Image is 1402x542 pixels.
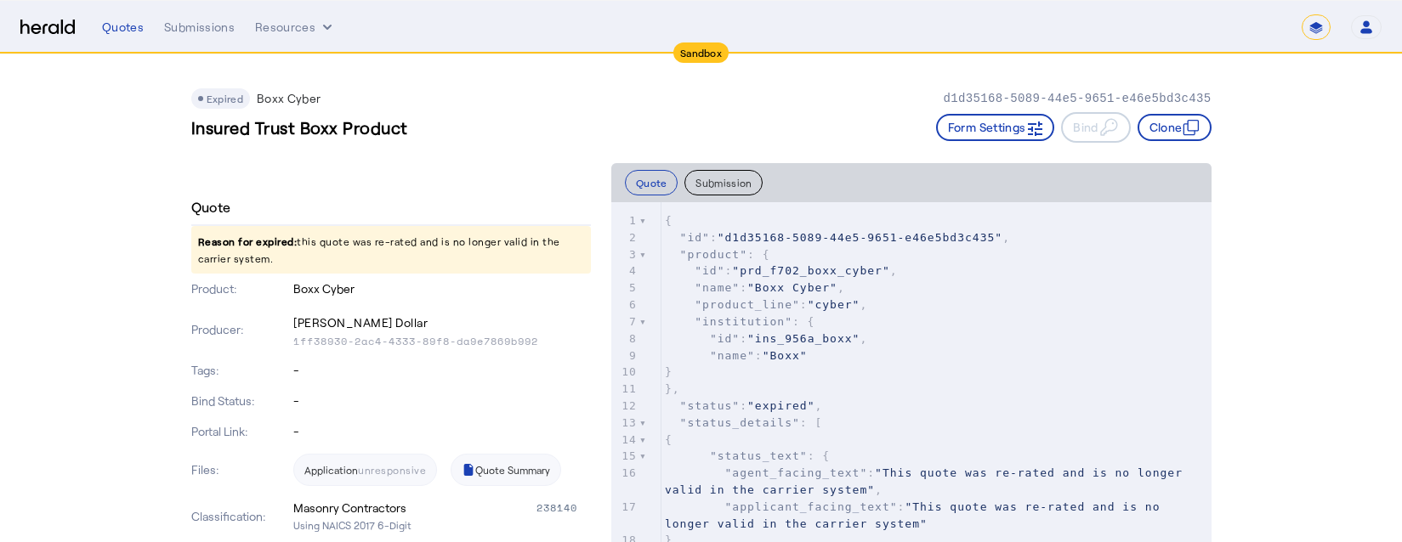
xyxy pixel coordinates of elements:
span: "name" [695,281,740,294]
p: - [293,423,591,440]
p: Classification: [191,508,291,525]
span: "Boxx" [763,349,808,362]
button: Bind [1061,112,1130,143]
div: 2 [611,229,639,246]
span: : , [665,466,1190,496]
span: "status_text" [710,449,808,462]
span: "product_line" [695,298,800,311]
span: { [665,433,673,446]
p: Bind Status: [191,392,291,409]
div: Quotes [102,19,144,36]
span: "status" [680,399,741,412]
div: 7 [611,313,639,330]
p: Boxx Cyber [257,90,321,107]
span: Expired [207,93,243,104]
span: "id" [695,264,724,277]
div: 9 [611,347,639,364]
span: "d1d35168-5089-44e5-9651-e46e5bd3c435" [718,231,1002,244]
span: : { [665,449,830,462]
span: : , [665,264,898,277]
a: Quote Summary [451,454,561,486]
span: "agent_facing_text" [725,466,868,479]
div: 8 [611,330,639,347]
div: Submissions [164,19,235,36]
p: 1ff38930-2ac4-4333-89f8-da9e7869b992 [293,335,591,348]
span: }, [665,382,680,395]
p: this quote was re-rated and is no longer valid in the carrier system. [191,226,591,274]
h3: Insured Trust Boxx Product [191,116,408,139]
div: 13 [611,415,639,432]
div: 10 [611,364,639,381]
span: "expired" [747,399,815,412]
img: Herald Logo [20,20,75,36]
span: "name" [710,349,755,362]
p: Boxx Cyber [293,280,591,297]
span: : , [665,399,822,412]
span: { [665,214,673,227]
div: Sandbox [673,42,729,63]
span: "prd_f702_boxx_cyber" [732,264,889,277]
p: Portal Link: [191,423,291,440]
span: "cyber" [808,298,860,311]
span: "product" [680,248,747,261]
div: 14 [611,432,639,449]
span: "Boxx Cyber" [747,281,837,294]
p: [PERSON_NAME] Dollar [293,311,591,335]
span: : [ [665,416,822,429]
div: 3 [611,246,639,263]
div: 11 [611,381,639,398]
span: Reason for expired: [198,235,298,247]
span: "institution" [695,315,792,328]
span: : , [665,281,845,294]
p: Producer: [191,321,291,338]
div: 5 [611,279,639,296]
span: "status_details" [680,416,800,429]
span: "id" [710,332,740,345]
button: Submission [684,170,763,195]
span: : , [665,298,867,311]
span: } [665,365,673,378]
span: : { [665,248,770,261]
div: 17 [611,499,639,516]
button: Clone [1138,114,1212,141]
div: 4 [611,263,639,279]
span: "This quote was re-rated and is no longer valid in the carrier system" [665,466,1190,496]
div: 15 [611,448,639,465]
p: Files: [191,461,291,478]
div: Masonry Contractors [293,500,406,517]
p: Tags: [191,362,291,379]
div: 6 [611,296,639,313]
span: "applicant_facing_text" [725,500,898,513]
div: 1 [611,212,639,229]
span: : , [665,332,867,345]
p: Using NAICS 2017 6-Digit [293,517,591,534]
span: "ins_956a_boxx" [747,332,860,345]
span: : [665,349,808,362]
button: Quote [625,170,678,195]
span: "This quote was re-rated and is no longer valid in the carrier system" [665,500,1167,530]
button: Form Settings [936,114,1055,141]
p: Product: [191,280,291,297]
p: - [293,362,591,379]
div: 16 [611,465,639,482]
div: 238140 [536,500,591,517]
div: 12 [611,398,639,415]
h4: Quote [191,197,231,217]
button: Resources dropdown menu [255,19,336,36]
span: : , [665,231,1010,244]
p: d1d35168-5089-44e5-9651-e46e5bd3c435 [943,90,1211,107]
span: : { [665,315,815,328]
span: : [665,500,1167,530]
span: "id" [680,231,710,244]
p: - [293,392,591,409]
